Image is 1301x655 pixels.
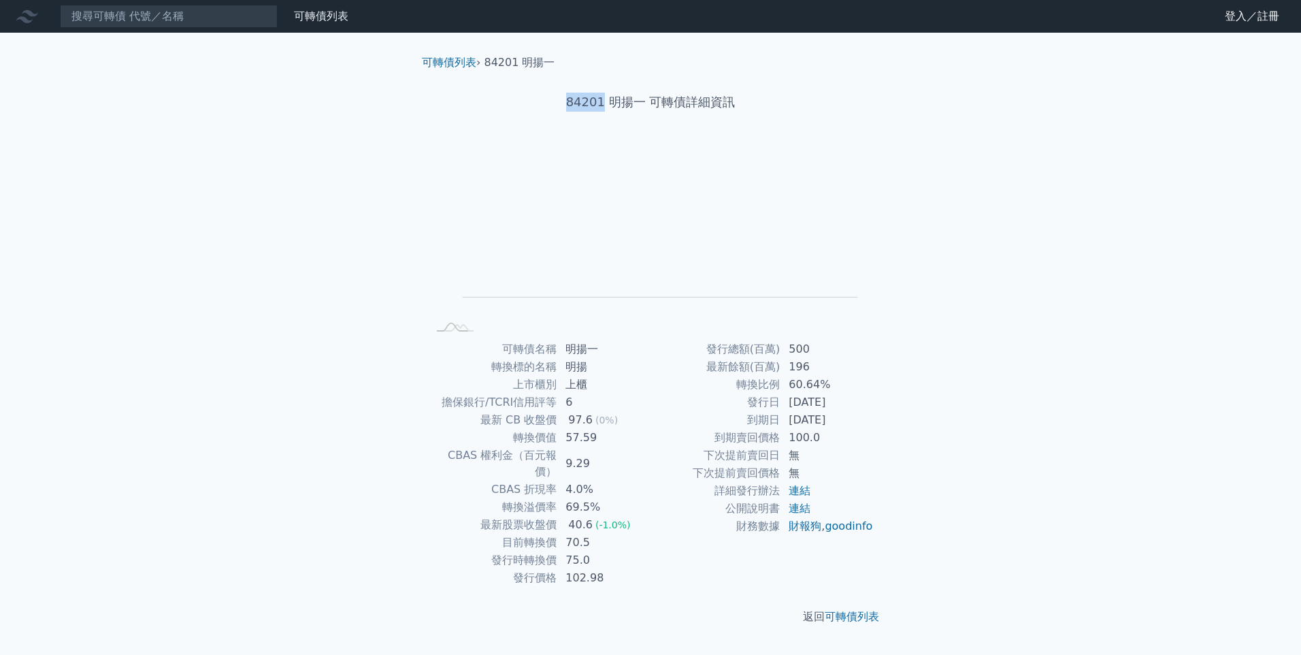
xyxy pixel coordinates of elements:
td: 明揚 [557,358,650,376]
h1: 84201 明揚一 可轉債詳細資訊 [411,93,890,112]
td: 轉換價值 [427,429,557,447]
div: 聊天小工具 [1233,590,1301,655]
td: 69.5% [557,498,650,516]
a: goodinfo [825,520,872,532]
td: 擔保銀行/TCRI信用評等 [427,394,557,411]
span: (0%) [595,415,618,426]
a: 財報狗 [789,520,821,532]
td: 到期賣回價格 [650,429,780,447]
td: 詳細發行辦法 [650,482,780,500]
td: 70.5 [557,534,650,552]
td: 最新股票收盤價 [427,516,557,534]
td: 196 [780,358,874,376]
td: 最新餘額(百萬) [650,358,780,376]
td: 發行時轉換價 [427,552,557,569]
td: 102.98 [557,569,650,587]
div: 97.6 [565,412,595,428]
li: › [422,54,480,71]
td: 發行日 [650,394,780,411]
td: 目前轉換價 [427,534,557,552]
td: 最新 CB 收盤價 [427,411,557,429]
td: 60.64% [780,376,874,394]
p: 返回 [411,609,890,625]
span: (-1.0%) [595,520,631,530]
li: 84201 明揚一 [484,54,555,71]
td: CBAS 折現率 [427,481,557,498]
iframe: Chat Widget [1233,590,1301,655]
a: 連結 [789,484,810,497]
a: 可轉債列表 [294,10,348,22]
td: 75.0 [557,552,650,569]
td: 500 [780,340,874,358]
td: 到期日 [650,411,780,429]
td: 下次提前賣回價格 [650,464,780,482]
a: 可轉債列表 [422,56,476,69]
td: 可轉債名稱 [427,340,557,358]
td: 轉換標的名稱 [427,358,557,376]
g: Chart [450,155,858,317]
div: 40.6 [565,517,595,533]
td: , [780,517,874,535]
td: 無 [780,447,874,464]
td: 發行總額(百萬) [650,340,780,358]
td: 9.29 [557,447,650,481]
td: 4.0% [557,481,650,498]
td: 發行價格 [427,569,557,587]
td: 轉換比例 [650,376,780,394]
a: 連結 [789,502,810,515]
input: 搜尋可轉債 代號／名稱 [60,5,278,28]
td: CBAS 權利金（百元報價） [427,447,557,481]
td: [DATE] [780,394,874,411]
a: 登入／註冊 [1214,5,1290,27]
td: 6 [557,394,650,411]
td: 上櫃 [557,376,650,394]
td: 財務數據 [650,517,780,535]
td: 無 [780,464,874,482]
td: 明揚一 [557,340,650,358]
td: 公開說明書 [650,500,780,517]
td: 上市櫃別 [427,376,557,394]
td: [DATE] [780,411,874,429]
a: 可轉債列表 [825,610,879,623]
td: 轉換溢價率 [427,498,557,516]
td: 下次提前賣回日 [650,447,780,464]
td: 100.0 [780,429,874,447]
td: 57.59 [557,429,650,447]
